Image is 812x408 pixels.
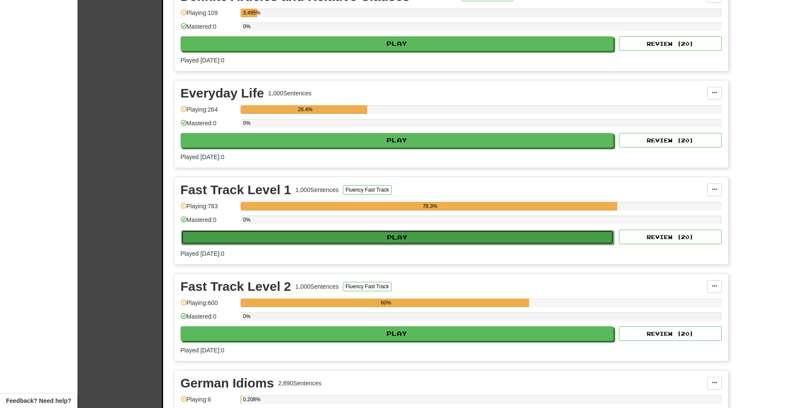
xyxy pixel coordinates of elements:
[243,9,257,17] div: 3.495%
[181,105,236,119] div: Playing: 264
[619,133,722,148] button: Review (20)
[6,396,71,405] span: Open feedback widget
[181,312,236,326] div: Mastered: 0
[619,230,722,244] button: Review (20)
[181,119,236,133] div: Mastered: 0
[181,87,264,100] div: Everyday Life
[243,299,529,307] div: 60%
[181,183,291,196] div: Fast Track Level 1
[181,326,614,341] button: Play
[181,9,236,23] div: Playing: 109
[181,216,236,230] div: Mastered: 0
[343,282,391,291] button: Fluency Fast Track
[181,202,236,216] div: Playing: 783
[181,154,224,160] span: Played [DATE]: 0
[181,36,614,51] button: Play
[181,230,614,245] button: Play
[619,36,722,51] button: Review (20)
[343,185,391,195] button: Fluency Fast Track
[295,282,339,291] div: 1,000 Sentences
[181,22,236,36] div: Mastered: 0
[278,379,321,387] div: 2,890 Sentences
[295,186,339,194] div: 1,000 Sentences
[619,326,722,341] button: Review (20)
[181,57,224,64] span: Played [DATE]: 0
[181,133,614,148] button: Play
[181,377,274,390] div: German Idioms
[181,280,291,293] div: Fast Track Level 2
[181,299,236,313] div: Playing: 600
[243,202,617,210] div: 78.3%
[181,347,224,354] span: Played [DATE]: 0
[268,89,312,98] div: 1,000 Sentences
[243,105,367,114] div: 26.4%
[181,250,224,257] span: Played [DATE]: 0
